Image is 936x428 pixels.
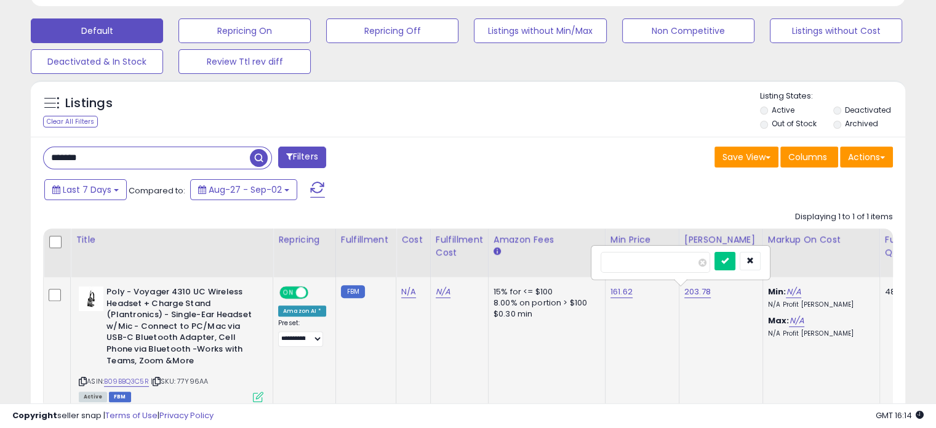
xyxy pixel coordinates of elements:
span: Last 7 Days [63,184,111,196]
div: 8.00% on portion > $100 [494,297,596,309]
button: Save View [714,147,778,168]
span: All listings currently available for purchase on Amazon [79,392,107,402]
h5: Listings [65,95,113,112]
label: Out of Stock [772,118,817,129]
img: 31iClzHmVNL._SL40_.jpg [79,286,103,311]
button: Repricing Off [326,18,458,43]
div: Repricing [278,233,330,246]
button: Repricing On [178,18,311,43]
div: [PERSON_NAME] [684,233,758,246]
p: N/A Profit [PERSON_NAME] [768,301,870,309]
b: Poly - Voyager 4310 UC Wireless Headset + Charge Stand (Plantronics) - Single-Ear Headset w/Mic -... [106,286,256,369]
b: Min: [768,286,786,297]
button: Listings without Cost [770,18,902,43]
div: Preset: [278,319,326,347]
b: Max: [768,315,790,326]
span: Aug-27 - Sep-02 [209,184,282,196]
th: The percentage added to the cost of goods (COGS) that forms the calculator for Min & Max prices. [762,228,879,277]
button: Listings without Min/Max [474,18,606,43]
div: Title [76,233,268,246]
button: Filters [278,147,326,168]
a: N/A [401,286,416,298]
span: FBM [109,392,131,402]
div: 48 [885,286,923,297]
button: Aug-27 - Sep-02 [190,179,297,200]
div: seller snap | | [12,410,214,422]
div: Fulfillment Cost [436,233,483,259]
div: Amazon AI * [278,305,326,317]
small: FBM [341,285,365,298]
span: 2025-09-10 16:14 GMT [876,410,924,421]
a: N/A [789,315,804,327]
div: Min Price [610,233,674,246]
a: N/A [786,286,801,298]
label: Archived [844,118,878,129]
small: Amazon Fees. [494,246,501,257]
label: Deactivated [844,105,890,115]
div: Amazon Fees [494,233,600,246]
button: Deactivated & In Stock [31,49,163,74]
div: 15% for <= $100 [494,286,596,297]
button: Actions [840,147,893,168]
div: $0.30 min [494,309,596,320]
strong: Copyright [12,410,57,421]
button: Review Ttl rev diff [178,49,311,74]
a: Terms of Use [105,410,158,421]
div: Displaying 1 to 1 of 1 items [795,211,893,223]
p: Listing States: [760,91,905,102]
div: Cost [401,233,425,246]
button: Non Competitive [622,18,754,43]
button: Columns [780,147,838,168]
button: Default [31,18,163,43]
a: 161.62 [610,286,633,298]
a: Privacy Policy [159,410,214,421]
span: | SKU: 77Y96AA [151,376,208,386]
a: 203.78 [684,286,711,298]
span: OFF [306,288,326,298]
span: Columns [788,151,827,163]
div: Fulfillment [341,233,391,246]
div: Markup on Cost [768,233,874,246]
a: N/A [436,286,450,298]
span: ON [281,288,296,298]
span: Compared to: [129,185,185,196]
button: Last 7 Days [44,179,127,200]
div: Clear All Filters [43,116,98,127]
label: Active [772,105,794,115]
a: B09BBQ3C5R [104,376,149,387]
p: N/A Profit [PERSON_NAME] [768,329,870,338]
div: Fulfillable Quantity [885,233,927,259]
